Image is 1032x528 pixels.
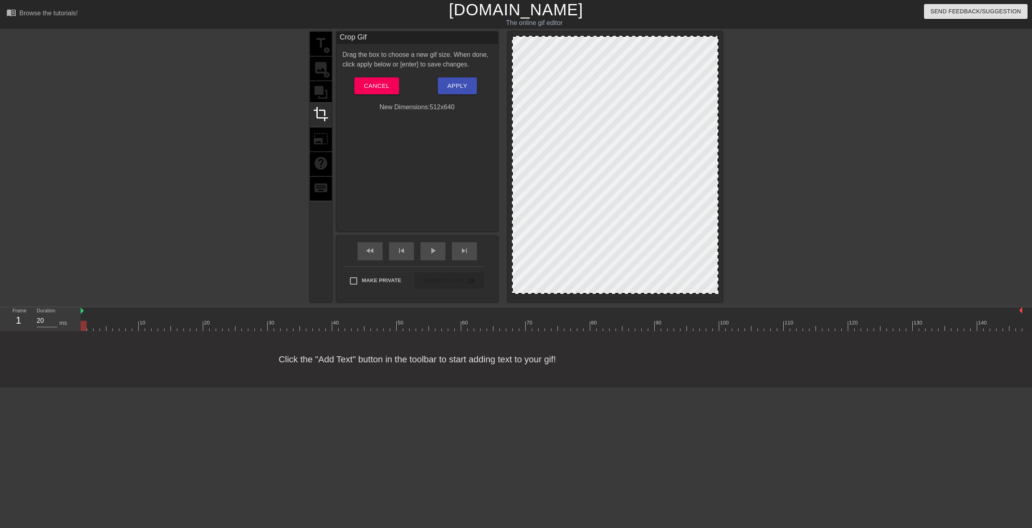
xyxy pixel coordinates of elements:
[591,319,598,327] div: 80
[6,307,31,331] div: Frame
[720,319,730,327] div: 100
[924,4,1028,19] button: Send Feedback/Suggestion
[397,246,406,256] span: skip_previous
[337,50,498,69] div: Drag the box to choose a new gif size. When done, click apply below or [enter] to save changes.
[397,319,405,327] div: 50
[655,319,663,327] div: 90
[59,319,67,327] div: ms
[526,319,534,327] div: 70
[268,319,276,327] div: 30
[978,319,988,327] div: 140
[6,8,16,17] span: menu_book
[462,319,469,327] div: 60
[364,81,389,91] span: Cancel
[37,309,55,314] label: Duration
[19,10,78,17] div: Browse the tutorials!
[362,276,402,285] span: Make Private
[784,319,795,327] div: 110
[313,106,329,122] span: crop
[930,6,1021,17] span: Send Feedback/Suggestion
[333,319,340,327] div: 40
[447,81,467,91] span: Apply
[438,77,477,94] button: Apply
[913,319,924,327] div: 130
[849,319,859,327] div: 120
[449,1,583,19] a: [DOMAIN_NAME]
[348,18,720,28] div: The online gif editor
[460,246,469,256] span: skip_next
[337,32,498,44] div: Crop Gif
[1019,307,1022,314] img: bound-end.png
[428,246,438,256] span: play_arrow
[204,319,211,327] div: 20
[139,319,147,327] div: 10
[6,8,78,20] a: Browse the tutorials!
[337,102,498,112] div: New Dimensions: 512 x 640
[365,246,375,256] span: fast_rewind
[12,313,25,328] div: 1
[354,77,399,94] button: Cancel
